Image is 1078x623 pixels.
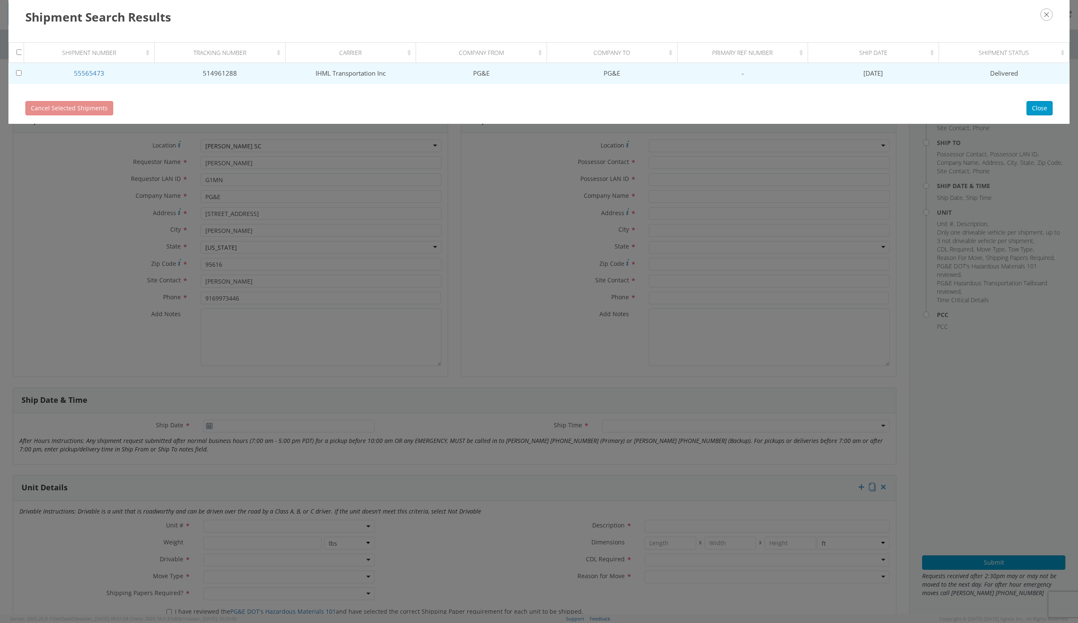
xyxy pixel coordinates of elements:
button: Cancel Selected Shipments [25,101,113,115]
button: Close [1026,101,1053,115]
span: Delivered [990,69,1018,77]
div: Tracking Number [162,49,283,57]
a: 55565473 [74,69,104,77]
td: PG&E [547,63,677,84]
span: [DATE] [863,69,883,77]
td: PG&E [416,63,547,84]
div: Ship Date [816,49,936,57]
td: IHML Transportation Inc [285,63,416,84]
div: Shipment Status [946,49,1067,57]
h3: Shipment Search Results [25,8,1053,25]
div: Carrier [293,49,413,57]
span: Cancel Selected Shipments [31,104,108,112]
div: Company From [424,49,544,57]
td: 514961288 [155,63,285,84]
div: Primary Ref Number [685,49,805,57]
div: Company To [554,49,675,57]
td: - [677,63,808,84]
div: Shipment Number [32,49,152,57]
